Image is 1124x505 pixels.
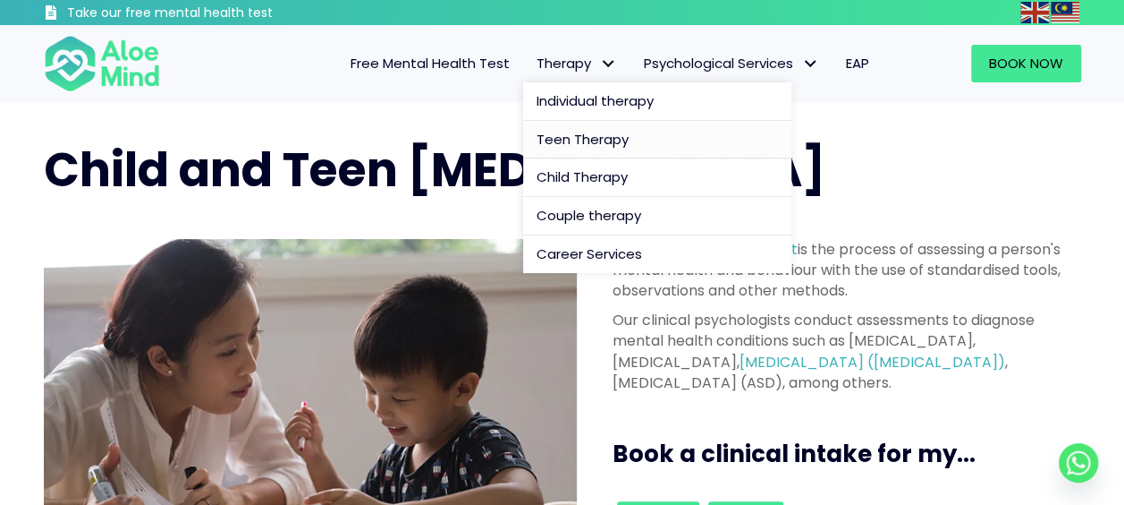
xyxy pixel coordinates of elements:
a: [MEDICAL_DATA] ([MEDICAL_DATA]) [739,352,1005,372]
a: TherapyTherapy: submenu [523,45,630,82]
span: Career Services [537,244,642,263]
a: Teen Therapy [523,121,791,159]
h3: Take our free mental health test [67,4,368,22]
a: Child Therapy [523,158,791,197]
a: EAP [832,45,883,82]
a: Couple therapy [523,197,791,235]
span: Teen Therapy [537,130,629,149]
img: ms [1051,2,1079,23]
span: Child Therapy [537,167,628,186]
p: is the process of assessing a person's mental health and behaviour with the use of standardised t... [613,239,1070,302]
a: Individual therapy [523,82,791,121]
a: English [1020,2,1051,22]
span: Child and Teen [MEDICAL_DATA] [44,137,825,202]
p: Our clinical psychologists conduct assessments to diagnose mental health conditions such as [MEDI... [613,310,1070,393]
a: Career Services [523,235,791,273]
span: Couple therapy [537,206,641,225]
h3: Book a clinical intake for my... [613,438,1088,470]
span: Psychological Services: submenu [798,51,824,77]
a: Psychological ServicesPsychological Services: submenu [630,45,832,82]
span: Psychological Services [644,54,819,73]
span: Therapy: submenu [596,51,621,77]
span: Free Mental Health Test [351,54,510,73]
a: Book Now [971,45,1081,82]
span: EAP [846,54,869,73]
img: en [1020,2,1049,23]
a: Take our free mental health test [44,4,368,25]
span: Book Now [989,54,1063,73]
a: Whatsapp [1059,443,1098,483]
a: Malay [1051,2,1081,22]
span: Individual therapy [537,91,654,110]
img: Aloe mind Logo [44,34,160,93]
nav: Menu [183,45,883,82]
span: Therapy [537,54,617,73]
a: Free Mental Health Test [337,45,523,82]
